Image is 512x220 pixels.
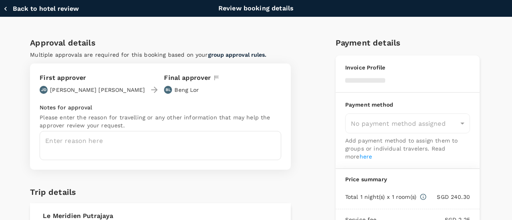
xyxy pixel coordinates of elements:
p: Final approver [164,73,211,83]
p: [PERSON_NAME] [PERSON_NAME] [50,86,145,94]
p: BL [166,87,171,93]
p: Invoice Profile [345,63,470,71]
p: Beng Lor [174,86,199,94]
p: Add payment method to assign them to groups or individual travelers. Read more [345,137,470,161]
p: Price summary [345,175,470,183]
h6: Payment details [336,36,482,49]
p: JD [41,87,46,93]
p: Payment method [345,101,470,109]
button: group approval rules. [208,52,266,58]
h6: Approval details [30,36,291,49]
h6: Trip details [30,186,76,198]
div: No payment method assigned [345,113,470,133]
p: SGD 240.30 [427,193,470,201]
p: Multiple approvals are required for this booking based on your [30,51,291,59]
a: here [360,153,372,160]
p: First approver [40,73,145,83]
button: Back to hotel review [3,5,79,13]
p: Total 1 night(s) x 1 room(s) [345,193,416,201]
p: Please enter the reason for travelling or any other information that may help the approver review... [40,113,281,129]
p: Notes for approval [40,103,281,111]
p: Review booking details [218,4,294,13]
